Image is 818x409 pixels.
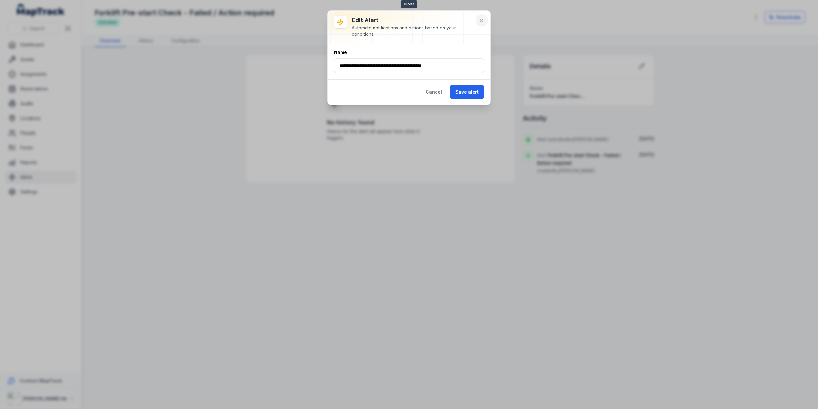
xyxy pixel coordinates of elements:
[352,16,474,25] h3: Edit alert
[450,85,484,99] button: Save alert
[334,49,347,56] label: Name
[352,25,474,37] div: Automate notifications and actions based on your conditions.
[420,85,447,99] button: Cancel
[401,0,417,8] span: Close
